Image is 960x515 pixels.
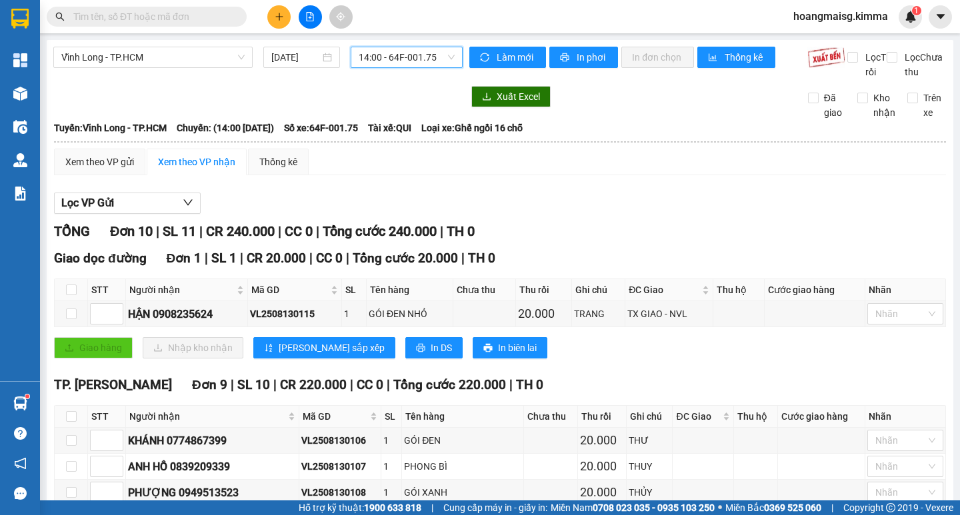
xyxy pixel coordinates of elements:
[54,377,172,392] span: TP. [PERSON_NAME]
[364,502,421,513] strong: 1900 633 818
[353,251,458,266] span: Tổng cước 20.000
[14,457,27,470] span: notification
[129,282,234,297] span: Người nhận
[299,480,381,506] td: VL2508130108
[323,223,437,239] span: Tổng cước 240.000
[231,377,234,392] span: |
[357,377,383,392] span: CC 0
[393,377,506,392] span: Tổng cước 220.000
[524,406,578,428] th: Chưa thu
[578,406,627,428] th: Thu rồi
[110,223,153,239] span: Đơn 10
[54,193,201,214] button: Lọc VP Gửi
[247,251,306,266] span: CR 20.000
[627,306,711,321] div: TX GIAO - NVL
[516,377,543,392] span: TH 0
[13,396,27,410] img: warehouse-icon
[869,282,942,297] div: Nhãn
[167,251,202,266] span: Đơn 1
[240,251,243,266] span: |
[629,485,670,500] div: THỦY
[128,432,297,449] div: KHÁNH 0774867399
[299,454,381,480] td: VL2508130107
[301,433,378,448] div: VL2508130106
[440,223,443,239] span: |
[404,433,521,448] div: GÓI ĐEN
[718,505,722,510] span: ⚪️
[697,47,775,68] button: bar-chartThống kê
[905,11,917,23] img: icon-new-feature
[783,8,899,25] span: hoangmaisg.kimma
[54,251,147,266] span: Giao dọc đường
[158,155,235,169] div: Xem theo VP nhận
[497,50,535,65] span: Làm mới
[284,121,358,135] span: Số xe: 64F-001.75
[469,47,546,68] button: syncLàm mới
[886,503,895,512] span: copyright
[128,484,297,501] div: PHƯỢNG 0949513523
[128,458,297,475] div: ANH HỒ 0839209339
[509,377,513,392] span: |
[383,459,400,474] div: 1
[869,409,942,424] div: Nhãn
[383,485,400,500] div: 1
[461,251,465,266] span: |
[329,5,353,29] button: aim
[676,409,720,424] span: ĐC Giao
[25,394,29,398] sup: 1
[765,279,865,301] th: Cước giao hàng
[431,340,452,355] span: In DS
[629,459,670,474] div: THUY
[267,5,291,29] button: plus
[860,50,899,79] span: Lọc Thu rồi
[61,195,114,211] span: Lọc VP Gửi
[572,279,625,301] th: Ghi chú
[368,121,411,135] span: Tài xế: QUI
[54,337,133,358] button: uploadGiao hàng
[248,301,343,327] td: VL2508130115
[299,428,381,454] td: VL2508130106
[350,377,353,392] span: |
[156,223,159,239] span: |
[299,5,322,29] button: file-add
[574,306,623,321] div: TRANG
[54,123,167,133] b: Tuyến: Vĩnh Long - TP.HCM
[253,337,395,358] button: sort-ascending[PERSON_NAME] sắp xếp
[381,406,403,428] th: SL
[278,223,281,239] span: |
[271,50,320,65] input: 13/08/2025
[264,343,273,354] span: sort-ascending
[580,431,624,450] div: 20.000
[342,279,367,301] th: SL
[421,121,523,135] span: Loại xe: Ghế ngồi 16 chỗ
[819,91,847,120] span: Đã giao
[482,92,491,103] span: download
[13,53,27,67] img: dashboard-icon
[483,343,493,354] span: printer
[273,377,277,392] span: |
[14,427,27,440] span: question-circle
[518,304,569,323] div: 20.000
[177,121,274,135] span: Chuyến: (14:00 [DATE])
[560,53,571,63] span: printer
[387,377,390,392] span: |
[498,340,537,355] span: In biên lai
[807,47,845,68] img: 9k=
[259,155,297,169] div: Thống kê
[725,500,821,515] span: Miền Bắc
[629,433,670,448] div: THƯ
[627,406,673,428] th: Ghi chú
[577,50,607,65] span: In phơi
[309,251,313,266] span: |
[708,53,719,63] span: bar-chart
[443,500,547,515] span: Cung cấp máy in - giấy in:
[344,306,364,321] div: 1
[336,12,345,21] span: aim
[285,223,313,239] span: CC 0
[183,197,193,208] span: down
[935,11,947,23] span: caret-down
[473,337,547,358] button: printerIn biên lai
[65,155,134,169] div: Xem theo VP gửi
[143,337,243,358] button: downloadNhập kho nhận
[61,47,245,67] span: Vĩnh Long - TP.HCM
